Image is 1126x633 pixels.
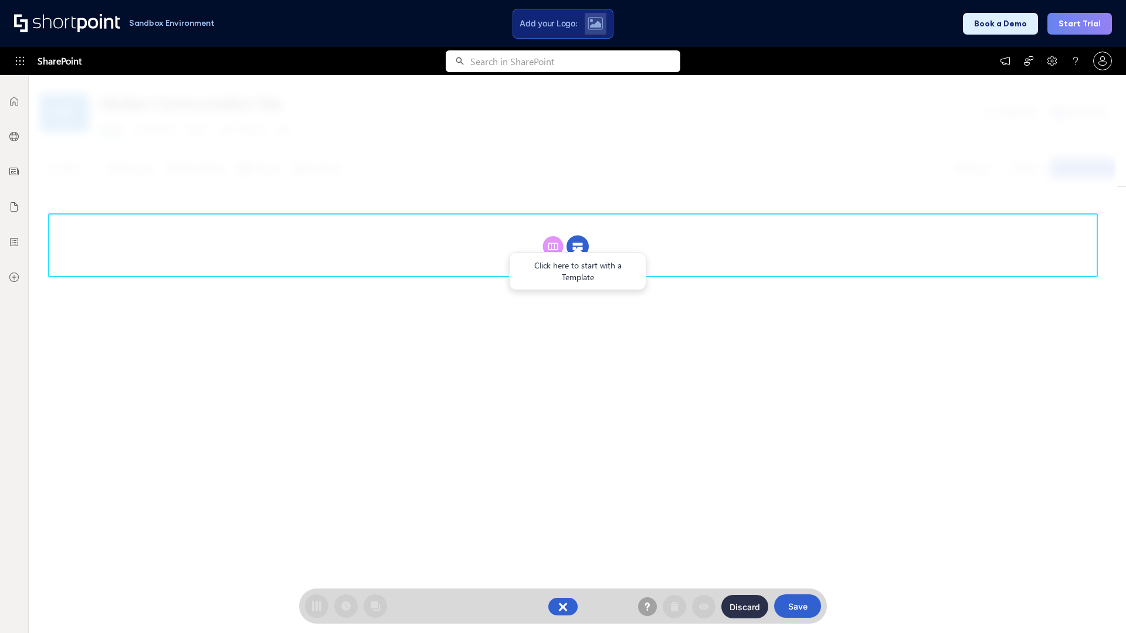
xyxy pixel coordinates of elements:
[1047,13,1112,35] button: Start Trial
[470,50,680,72] input: Search in SharePoint
[1067,577,1126,633] iframe: Chat Widget
[721,595,768,618] button: Discard
[774,594,821,618] button: Save
[520,18,577,29] span: Add your Logo:
[38,47,82,75] span: SharePoint
[129,20,215,26] h1: Sandbox Environment
[963,13,1038,35] button: Book a Demo
[588,17,603,30] img: Upload logo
